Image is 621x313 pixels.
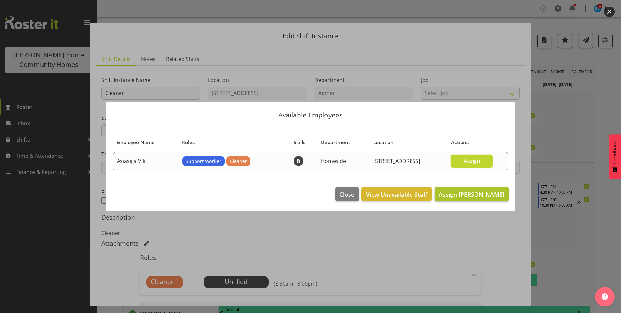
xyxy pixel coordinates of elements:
[335,187,359,201] button: Close
[464,157,480,164] span: Assign
[609,134,621,179] button: Feedback - Show survey
[451,139,469,146] span: Actions
[112,112,509,118] p: Available Employees
[321,157,346,165] span: Homeside
[602,293,608,300] img: help-xxl-2.png
[374,157,420,165] span: [STREET_ADDRESS]
[339,190,354,198] span: Close
[113,152,178,170] td: Asiasiga Vili
[182,139,195,146] span: Roles
[612,141,618,164] span: Feedback
[116,139,155,146] span: Employee Name
[294,139,305,146] span: Skills
[435,187,509,201] button: Assign [PERSON_NAME]
[439,190,504,198] span: Assign [PERSON_NAME]
[366,190,427,198] span: View Unavailable Staff
[373,139,394,146] span: Location
[321,139,350,146] span: Department
[361,187,431,201] button: View Unavailable Staff
[230,158,247,165] span: Cleaner
[186,158,221,165] span: Support Worker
